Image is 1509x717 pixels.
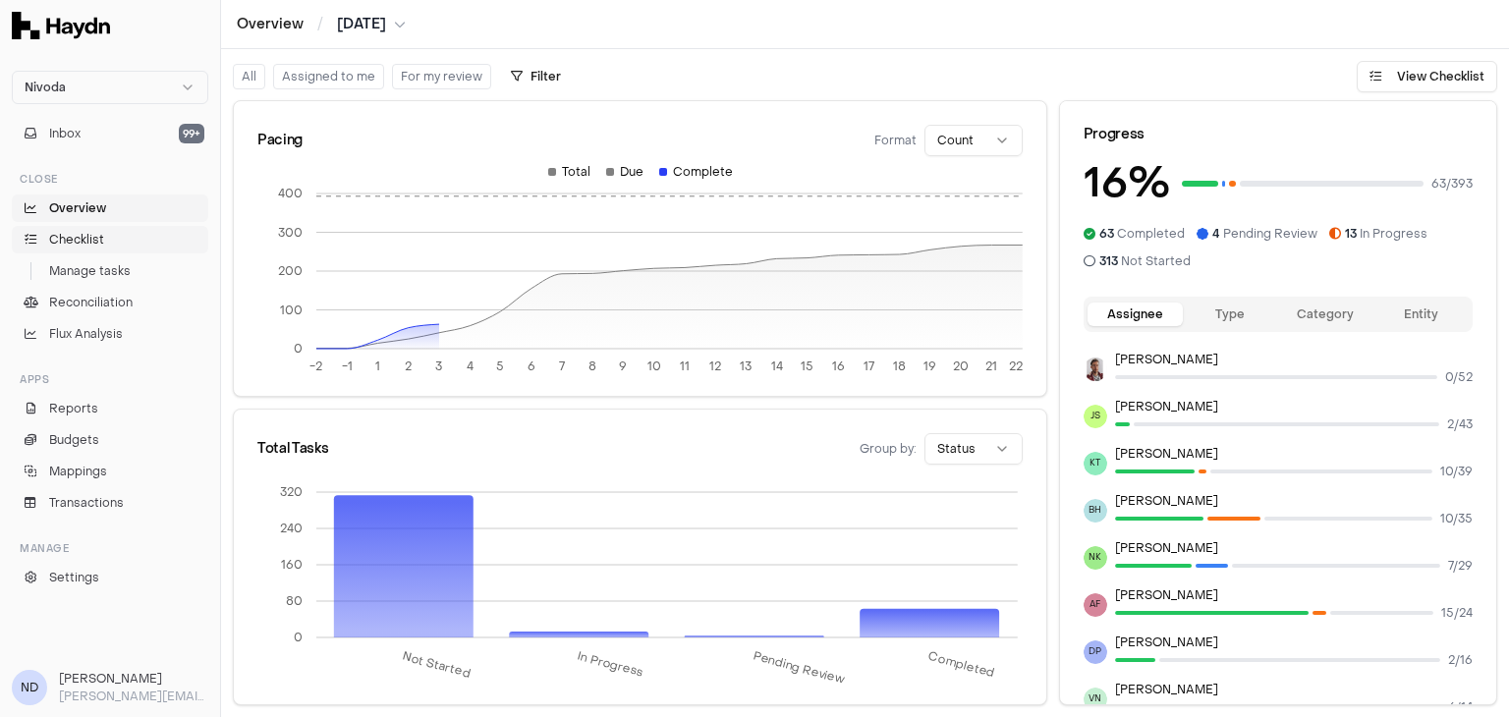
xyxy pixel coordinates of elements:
span: 4 [1212,226,1220,242]
tspan: Pending Review [752,648,847,688]
span: Group by: [860,441,917,457]
tspan: 13 [740,358,752,374]
a: Overview [237,15,304,34]
tspan: 160 [281,557,303,573]
span: 63 / 393 [1431,176,1473,192]
tspan: 320 [280,484,303,500]
a: Budgets [12,426,208,454]
div: Complete [659,164,733,180]
tspan: 18 [893,358,906,374]
img: Haydn Logo [12,12,110,39]
tspan: 19 [923,358,936,374]
button: All [233,64,265,89]
div: Due [606,164,643,180]
p: [PERSON_NAME] [1115,540,1473,556]
tspan: 100 [280,303,303,318]
div: Progress [1084,125,1473,144]
button: View Checklist [1357,61,1497,92]
tspan: 10 [647,358,661,374]
tspan: -2 [309,358,322,374]
div: Manage [12,532,208,564]
tspan: 15 [801,358,813,374]
span: 313 [1099,253,1118,269]
span: Reconciliation [49,294,133,311]
p: [PERSON_NAME] [1115,682,1473,697]
h3: [PERSON_NAME] [59,670,208,688]
tspan: 20 [953,358,969,374]
button: Category [1278,303,1373,326]
a: Mappings [12,458,208,485]
a: Reports [12,395,208,422]
span: Filter [531,69,561,84]
span: BH [1084,499,1107,523]
span: 10 / 39 [1440,464,1473,479]
button: Filter [499,61,573,92]
tspan: Completed [926,648,996,681]
tspan: 9 [619,358,627,374]
div: Pacing [257,131,303,150]
p: [PERSON_NAME] [1115,352,1473,367]
tspan: 80 [286,593,303,609]
nav: breadcrumb [237,15,406,34]
tspan: 14 [771,358,783,374]
tspan: 0 [294,630,303,645]
span: VN [1084,688,1107,711]
tspan: 6 [528,358,535,374]
span: NK [1084,546,1107,570]
p: [PERSON_NAME] [1115,399,1473,414]
div: Total Tasks [257,439,328,459]
tspan: 17 [864,358,874,374]
button: Assignee [1088,303,1183,326]
button: Nivoda [12,71,208,104]
p: [PERSON_NAME] [1115,587,1473,603]
span: JS [1084,405,1107,428]
img: JP Smit [1084,358,1107,381]
span: Overview [49,199,106,217]
tspan: 8 [588,358,596,374]
tspan: 1 [375,358,380,374]
span: Nivoda [25,80,66,95]
span: 6 / 14 [1448,699,1473,715]
span: 15 / 24 [1441,605,1473,621]
span: Inbox [49,125,81,142]
tspan: 11 [680,358,690,374]
button: For my review [392,64,491,89]
span: AF [1084,593,1107,617]
div: Total [548,164,590,180]
tspan: 22 [1009,358,1023,374]
span: Checklist [49,231,104,248]
tspan: 2 [405,358,412,374]
tspan: -1 [342,358,353,374]
span: Settings [49,569,99,586]
tspan: 0 [294,341,303,357]
h3: 16 % [1084,152,1170,214]
span: 13 [1345,226,1357,242]
tspan: 12 [709,358,721,374]
span: Flux Analysis [49,325,123,343]
span: 2 / 43 [1447,416,1473,432]
span: / [313,14,327,33]
span: In Progress [1345,226,1427,242]
span: 0 / 52 [1445,369,1473,385]
span: ND [12,670,47,705]
span: Not Started [1099,253,1191,269]
tspan: 200 [278,263,303,279]
button: [DATE] [337,15,406,34]
span: Completed [1099,226,1185,242]
a: Manage tasks [12,257,208,285]
button: Inbox99+ [12,120,208,147]
div: Close [12,163,208,194]
tspan: Not Started [401,648,473,682]
a: Flux Analysis [12,320,208,348]
a: Checklist [12,226,208,253]
tspan: 5 [496,358,504,374]
button: Entity [1373,303,1469,326]
span: 63 [1099,226,1114,242]
a: Settings [12,564,208,591]
tspan: 3 [435,358,442,374]
button: Type [1183,303,1278,326]
tspan: 21 [985,358,997,374]
span: [DATE] [337,15,386,34]
button: Assigned to me [273,64,384,89]
p: [PERSON_NAME][EMAIL_ADDRESS][DOMAIN_NAME] [59,688,208,705]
